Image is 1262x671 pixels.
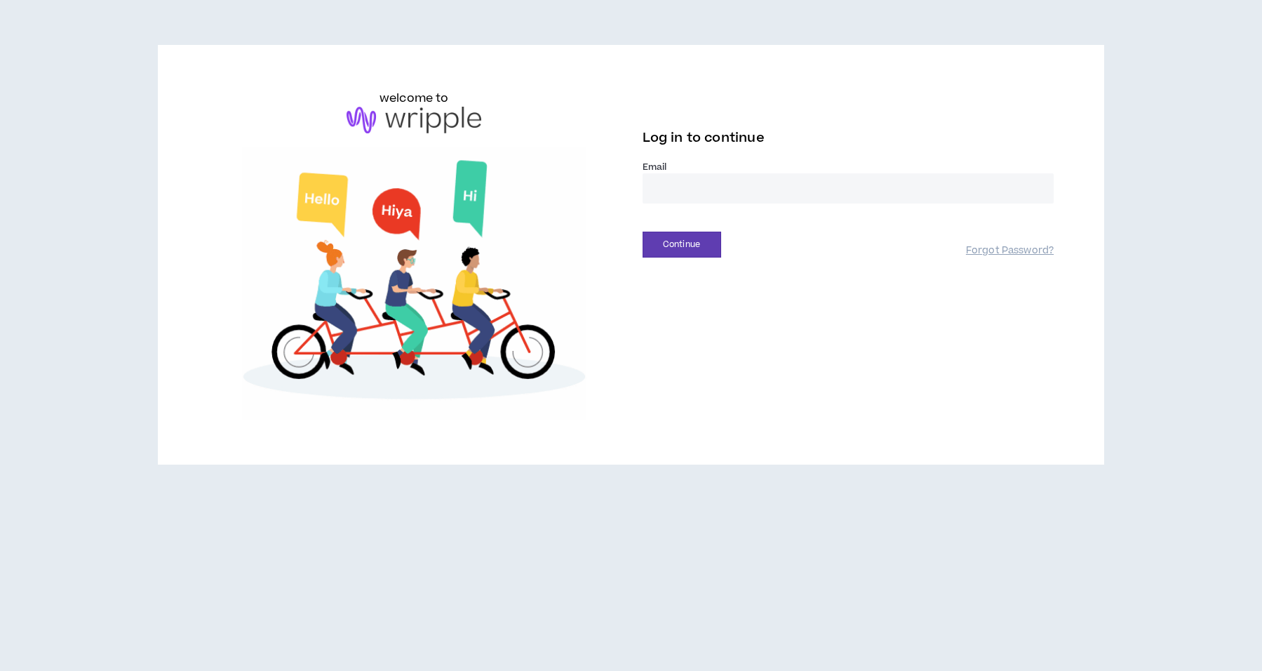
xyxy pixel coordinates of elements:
[380,90,449,107] h6: welcome to
[208,147,620,420] img: Welcome to Wripple
[643,129,765,147] span: Log in to continue
[643,161,1054,173] label: Email
[643,232,721,258] button: Continue
[347,107,481,133] img: logo-brand.png
[966,244,1054,258] a: Forgot Password?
